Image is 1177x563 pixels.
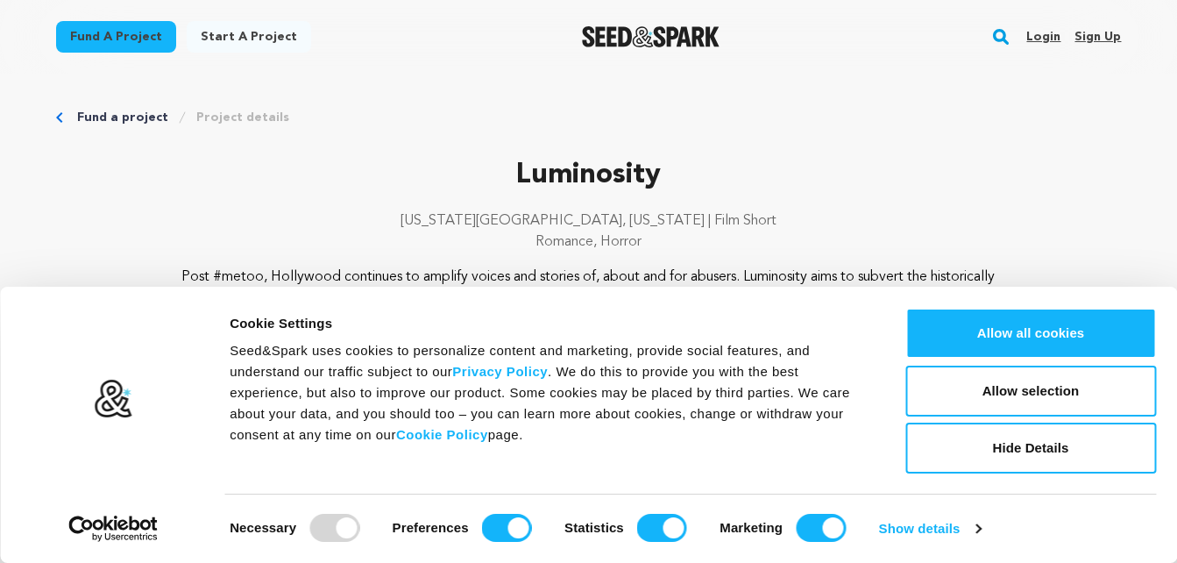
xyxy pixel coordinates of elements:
a: Sign up [1074,23,1121,51]
img: logo [94,379,133,419]
a: Start a project [187,21,311,53]
p: Luminosity [56,154,1122,196]
strong: Preferences [393,520,469,535]
a: Privacy Policy [452,364,548,379]
strong: Necessary [230,520,296,535]
a: Fund a project [56,21,176,53]
div: Seed&Spark uses cookies to personalize content and marketing, provide social features, and unders... [230,340,866,445]
button: Allow selection [905,366,1156,417]
a: Fund a project [77,109,168,126]
p: Post #metoo, Hollywood continues to amplify voices and stories of, about and for abusers. Luminos... [162,267,1015,309]
div: Breadcrumb [56,109,1122,126]
img: Seed&Spark Logo Dark Mode [582,26,720,47]
strong: Statistics [564,520,624,535]
div: Cookie Settings [230,313,866,334]
a: Show details [879,516,981,542]
button: Allow all cookies [905,308,1156,359]
a: Login [1026,23,1060,51]
a: Seed&Spark Homepage [582,26,720,47]
button: Hide Details [905,423,1156,474]
a: Project details [196,109,289,126]
p: [US_STATE][GEOGRAPHIC_DATA], [US_STATE] | Film Short [56,210,1122,232]
strong: Marketing [720,520,783,535]
legend: Consent Selection [229,507,230,508]
a: Usercentrics Cookiebot - opens in a new window [37,516,190,542]
a: Cookie Policy [396,427,488,442]
p: Romance, Horror [56,232,1122,253]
